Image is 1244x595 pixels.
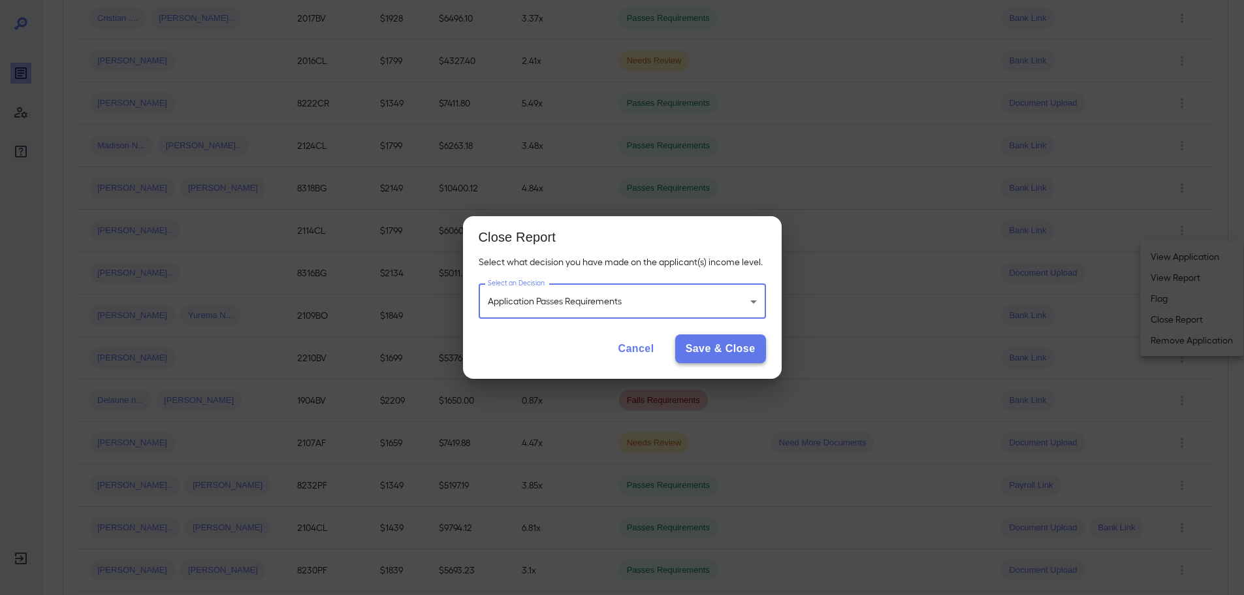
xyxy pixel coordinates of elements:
[675,334,766,363] button: Save & Close
[488,278,545,288] label: Select an Decision
[479,284,766,319] div: Application Passes Requirements
[607,334,664,363] button: Cancel
[463,216,782,255] h2: Close Report
[479,255,766,268] p: Select what decision you have made on the applicant(s) income level.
